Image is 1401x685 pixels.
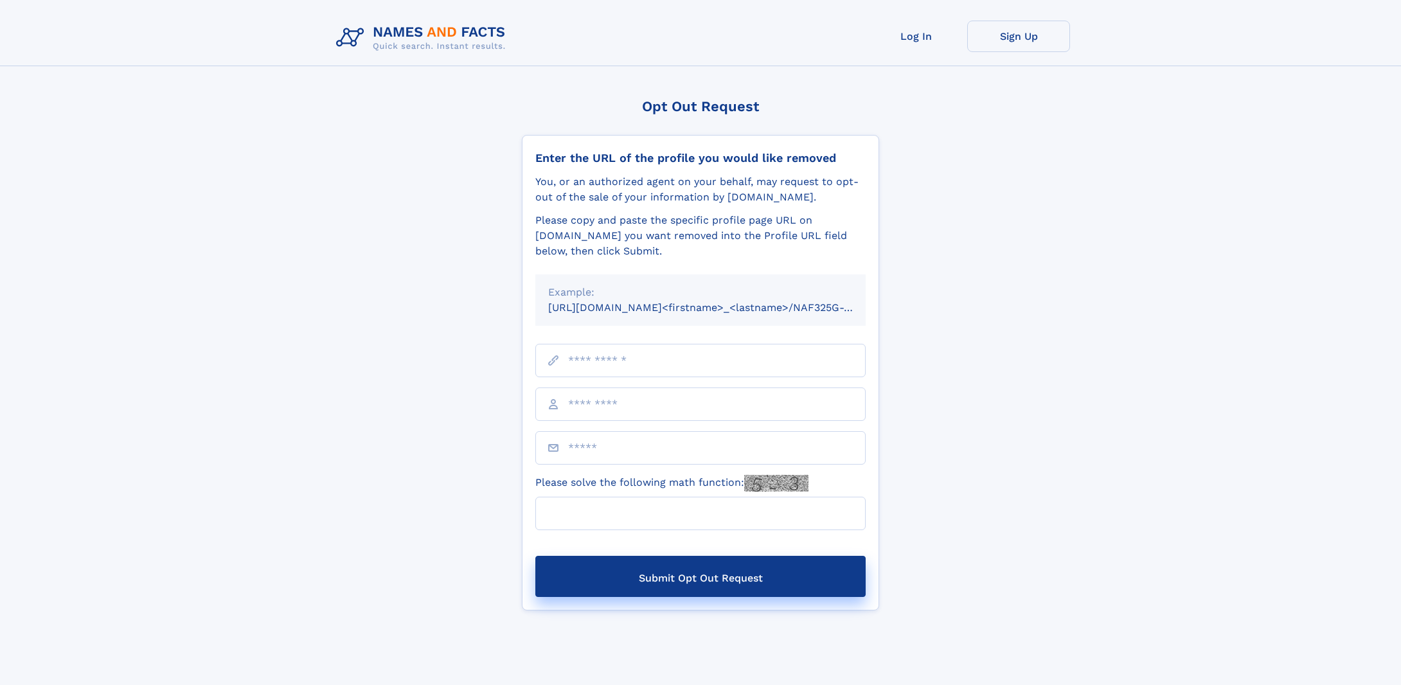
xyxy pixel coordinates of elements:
div: Enter the URL of the profile you would like removed [535,151,866,165]
div: Opt Out Request [522,98,879,114]
label: Please solve the following math function: [535,475,808,492]
div: You, or an authorized agent on your behalf, may request to opt-out of the sale of your informatio... [535,174,866,205]
img: Logo Names and Facts [331,21,516,55]
a: Log In [864,21,967,52]
div: Please copy and paste the specific profile page URL on [DOMAIN_NAME] you want removed into the Pr... [535,213,866,259]
div: Example: [548,285,853,300]
small: [URL][DOMAIN_NAME]<firstname>_<lastname>/NAF325G-xxxxxxxx [548,301,890,314]
a: Sign Up [967,21,1070,52]
button: Submit Opt Out Request [535,556,866,597]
